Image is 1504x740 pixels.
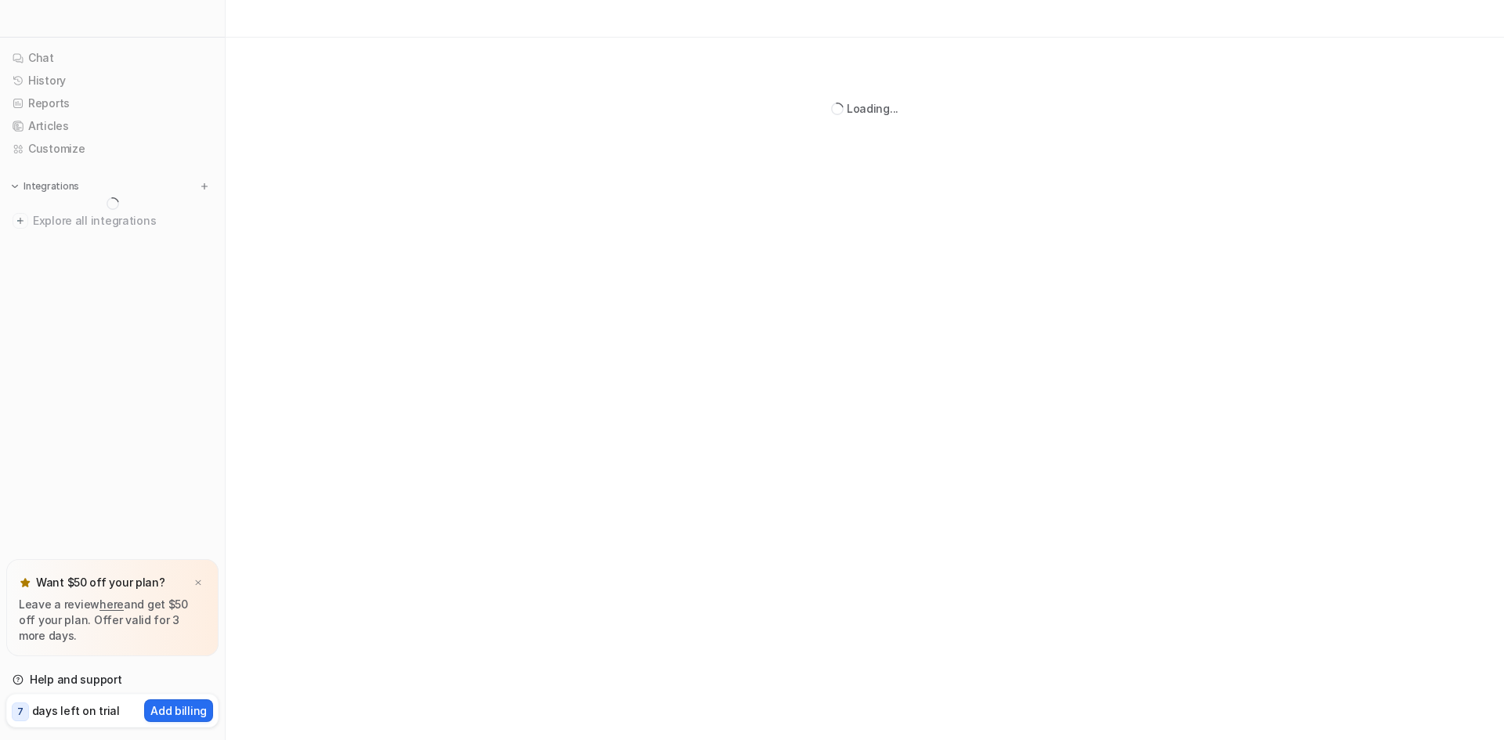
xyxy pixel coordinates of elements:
p: 7 [17,705,23,719]
img: x [193,578,203,588]
p: days left on trial [32,702,120,719]
a: Chat [6,47,219,69]
p: Leave a review and get $50 off your plan. Offer valid for 3 more days. [19,597,206,644]
a: Reports [6,92,219,114]
span: Explore all integrations [33,208,212,233]
a: Help and support [6,669,219,691]
a: Explore all integrations [6,210,219,232]
img: explore all integrations [13,213,28,229]
p: Add billing [150,702,207,719]
img: menu_add.svg [199,181,210,192]
a: Articles [6,115,219,137]
a: here [99,597,124,611]
button: Add billing [144,699,213,722]
button: Integrations [6,179,84,194]
p: Integrations [23,180,79,193]
p: Want $50 off your plan? [36,575,165,590]
img: expand menu [9,181,20,192]
img: star [19,576,31,589]
a: History [6,70,219,92]
div: Loading... [847,100,898,117]
a: Customize [6,138,219,160]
